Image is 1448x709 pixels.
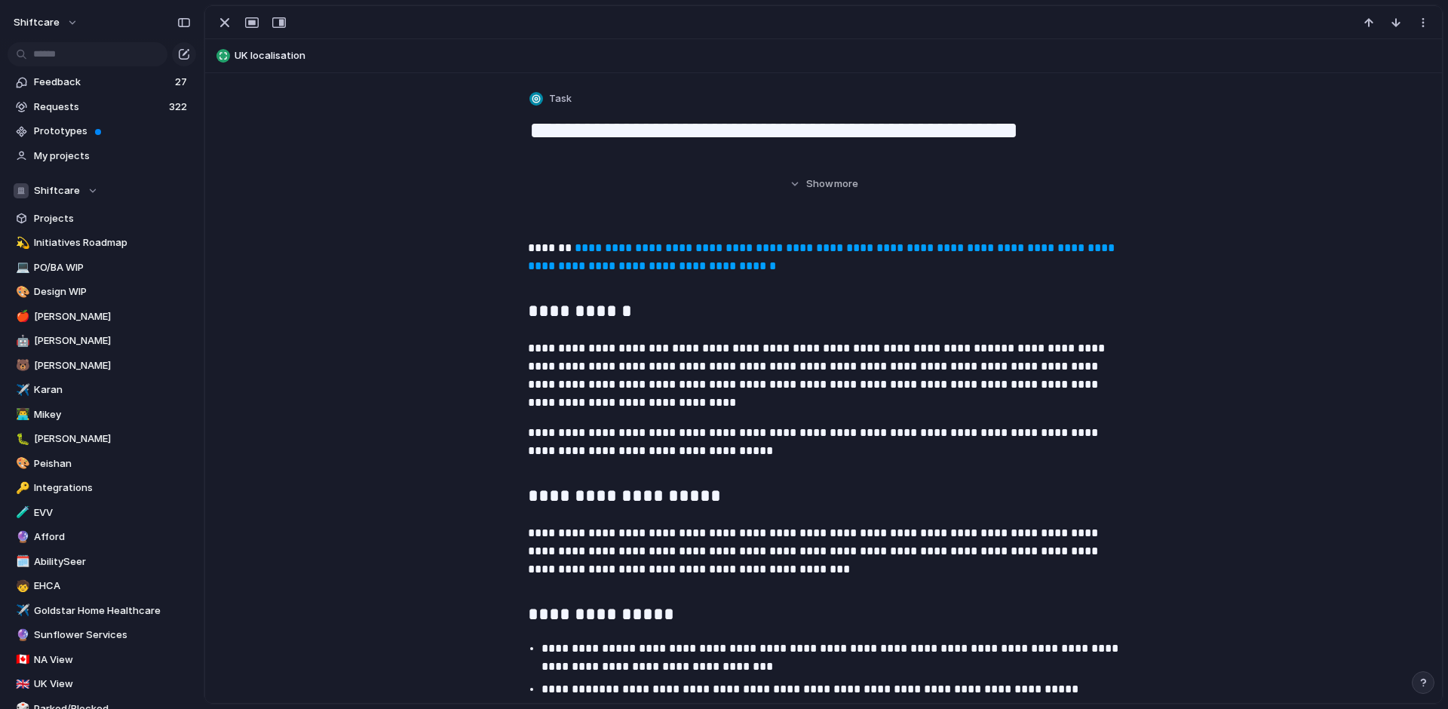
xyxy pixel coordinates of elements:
span: Feedback [34,75,170,90]
button: 🧒 [14,579,29,594]
span: more [834,176,858,192]
a: 💫Initiatives Roadmap [8,232,196,254]
span: [PERSON_NAME] [34,358,191,373]
a: 👨‍💻Mikey [8,404,196,426]
button: 🔑 [14,480,29,496]
span: Mikey [34,407,191,422]
button: 🐛 [14,431,29,447]
div: 🤖 [16,333,26,350]
button: 🔮 [14,628,29,643]
span: Goldstar Home Healthcare [34,603,191,618]
span: Prototypes [34,124,191,139]
button: 🧪 [14,505,29,520]
a: Projects [8,207,196,230]
div: 👨‍💻 [16,406,26,423]
a: 🐛[PERSON_NAME] [8,428,196,450]
div: 🎨 [16,284,26,301]
button: shiftcare [7,11,86,35]
button: 🎨 [14,284,29,299]
button: 🍎 [14,309,29,324]
a: Feedback27 [8,71,196,94]
div: 🇬🇧 [16,676,26,693]
button: 👨‍💻 [14,407,29,422]
div: 🧪EVV [8,502,196,524]
a: 🎨Peishan [8,453,196,475]
button: 🐻 [14,358,29,373]
button: ✈️ [14,603,29,618]
a: 🔑Integrations [8,477,196,499]
span: AbilitySeer [34,554,191,569]
div: ✈️ [16,602,26,619]
div: 🇨🇦NA View [8,649,196,671]
span: shiftcare [14,15,60,30]
div: 🗓️ [16,553,26,570]
div: 🔑 [16,480,26,497]
span: Sunflower Services [34,628,191,643]
span: Design WIP [34,284,191,299]
div: 🇨🇦 [16,651,26,668]
a: 🧒EHCA [8,575,196,597]
button: Task [526,88,576,110]
div: 🐻 [16,357,26,374]
div: 🐛 [16,431,26,448]
span: [PERSON_NAME] [34,333,191,348]
span: Shiftcare [34,183,80,198]
span: 322 [169,100,190,115]
span: EHCA [34,579,191,594]
span: [PERSON_NAME] [34,309,191,324]
button: 🇬🇧 [14,677,29,692]
div: 🔮 [16,529,26,546]
button: 🤖 [14,333,29,348]
div: 💻 [16,259,26,276]
a: 🐻[PERSON_NAME] [8,354,196,377]
a: 🔮Afford [8,526,196,548]
button: 🔮 [14,529,29,545]
span: Integrations [34,480,191,496]
span: 27 [175,75,190,90]
a: Prototypes [8,120,196,143]
span: NA View [34,652,191,668]
div: 🎨Design WIP [8,281,196,303]
a: 🗓️AbilitySeer [8,551,196,573]
div: 🔮 [16,627,26,644]
a: My projects [8,145,196,167]
a: 🍎[PERSON_NAME] [8,305,196,328]
span: UK localisation [235,48,1435,63]
button: ✈️ [14,382,29,397]
div: ✈️ [16,382,26,399]
div: 🎨 [16,455,26,472]
button: UK localisation [212,44,1435,68]
div: 🧪 [16,504,26,521]
a: Requests322 [8,96,196,118]
span: UK View [34,677,191,692]
span: Task [549,91,572,106]
button: 🎨 [14,456,29,471]
a: ✈️Karan [8,379,196,401]
button: 💫 [14,235,29,250]
div: 🔮Sunflower Services [8,624,196,646]
span: EVV [34,505,191,520]
div: 💫 [16,235,26,252]
div: 🧒 [16,578,26,595]
span: [PERSON_NAME] [34,431,191,447]
a: 💻PO/BA WIP [8,256,196,279]
span: Initiatives Roadmap [34,235,191,250]
a: 🇬🇧UK View [8,673,196,695]
span: Karan [34,382,191,397]
a: ✈️Goldstar Home Healthcare [8,600,196,622]
button: 🗓️ [14,554,29,569]
a: 🤖[PERSON_NAME] [8,330,196,352]
div: 🍎 [16,308,26,325]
